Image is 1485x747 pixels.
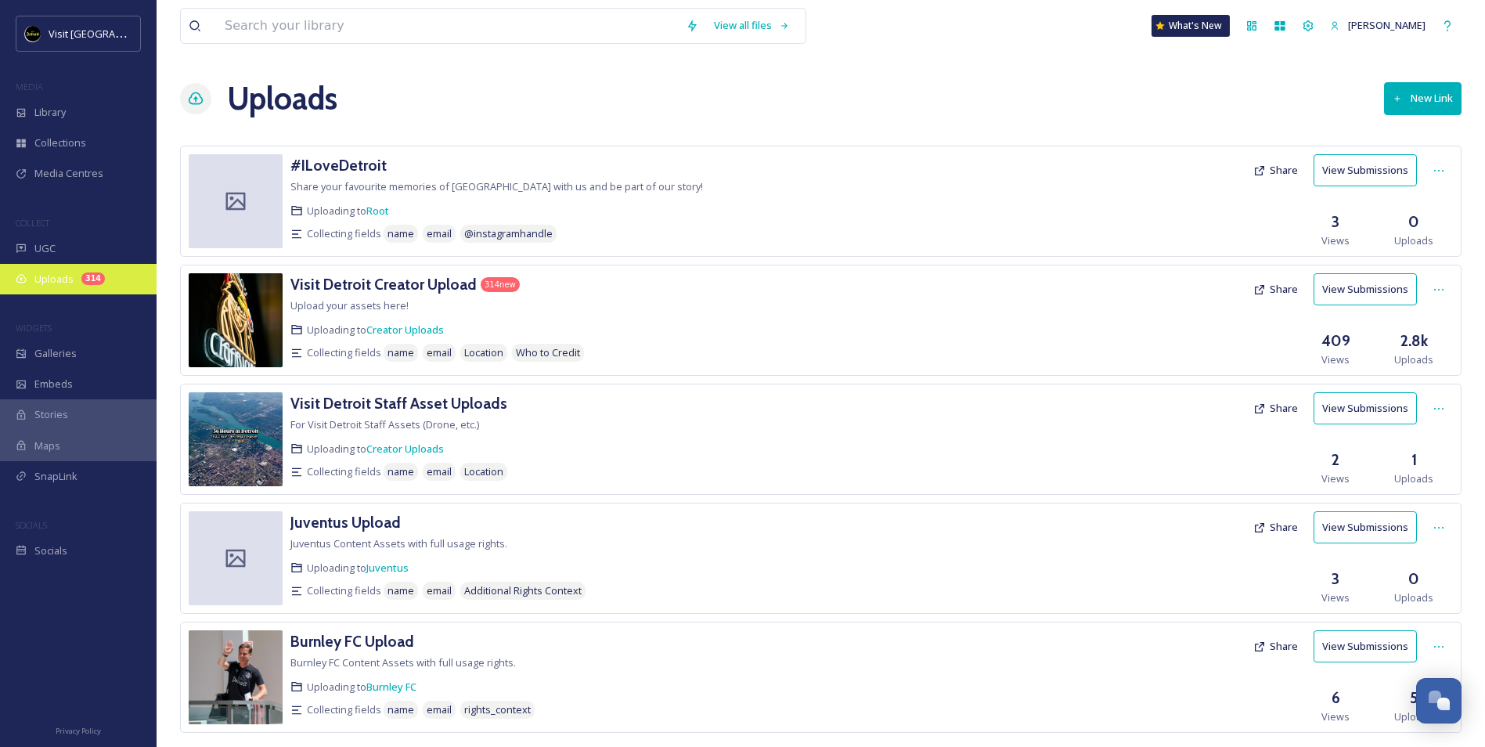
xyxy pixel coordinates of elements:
[290,179,703,193] span: Share your favourite memories of [GEOGRAPHIC_DATA] with us and be part of our story!
[1321,471,1350,486] span: Views
[1245,631,1306,662] button: Share
[1394,471,1433,486] span: Uploads
[307,583,381,598] span: Collecting fields
[1410,687,1418,709] h3: 5
[49,26,170,41] span: Visit [GEOGRAPHIC_DATA]
[290,298,409,312] span: Upload your assets here!
[366,204,389,218] a: Root
[1245,512,1306,543] button: Share
[307,226,381,241] span: Collecting fields
[387,345,414,360] span: name
[1245,393,1306,424] button: Share
[307,345,381,360] span: Collecting fields
[16,519,47,531] span: SOCIALS
[1394,352,1433,367] span: Uploads
[481,277,520,292] div: 314 new
[1314,273,1425,305] a: View Submissions
[290,275,477,294] h3: Visit Detroit Creator Upload
[366,561,409,575] span: Juventus
[366,680,416,694] a: Burnley FC
[1152,15,1230,37] a: What's New
[387,702,414,717] span: name
[464,583,582,598] span: Additional Rights Context
[290,655,516,669] span: Burnley FC Content Assets with full usage rights.
[1314,154,1417,186] button: View Submissions
[1314,392,1425,424] a: View Submissions
[307,323,444,337] span: Uploading to
[34,438,60,453] span: Maps
[427,464,452,479] span: email
[56,726,101,736] span: Privacy Policy
[427,583,452,598] span: email
[464,345,503,360] span: Location
[1332,568,1339,590] h3: 3
[1314,630,1417,662] button: View Submissions
[34,166,103,181] span: Media Centres
[387,583,414,598] span: name
[1314,511,1425,543] a: View Submissions
[1416,678,1462,724] button: Open Chat
[290,417,479,431] span: For Visit Detroit Staff Assets (Drone, etc.)
[290,273,477,296] a: Visit Detroit Creator Upload
[1321,330,1350,352] h3: 409
[1314,392,1417,424] button: View Submissions
[25,26,41,41] img: VISIT%20DETROIT%20LOGO%20-%20BLACK%20BACKGROUND.png
[307,204,389,218] span: Uploading to
[1384,82,1462,114] button: New Link
[307,442,444,456] span: Uploading to
[1314,511,1417,543] button: View Submissions
[1321,352,1350,367] span: Views
[706,10,798,41] a: View all files
[1348,18,1426,32] span: [PERSON_NAME]
[427,702,452,717] span: email
[81,272,105,285] div: 314
[387,226,414,241] span: name
[427,226,452,241] span: email
[1321,709,1350,724] span: Views
[189,630,283,724] img: 6bb81066-5e41-4ffe-bbfa-0a4e5217d6ed.jpg
[34,241,56,256] span: UGC
[1321,590,1350,605] span: Views
[34,469,77,484] span: SnapLink
[290,154,387,177] a: #ILoveDetroit
[227,75,337,122] a: Uploads
[1332,687,1340,709] h3: 6
[1321,233,1350,248] span: Views
[1408,568,1419,590] h3: 0
[189,392,283,486] img: 686af7d2-e0c3-43fa-9e27-0a04636953d4.jpg
[307,464,381,479] span: Collecting fields
[366,323,444,337] a: Creator Uploads
[16,217,49,229] span: COLLECT
[290,630,414,653] a: Burnley FC Upload
[1332,449,1339,471] h3: 2
[290,511,401,534] a: Juventus Upload
[1245,155,1306,186] button: Share
[516,345,580,360] span: Who to Credit
[290,394,507,413] h3: Visit Detroit Staff Asset Uploads
[34,543,67,558] span: Socials
[1411,449,1417,471] h3: 1
[387,464,414,479] span: name
[1314,154,1425,186] a: View Submissions
[34,135,86,150] span: Collections
[290,156,387,175] h3: #ILoveDetroit
[1314,273,1417,305] button: View Submissions
[16,81,43,92] span: MEDIA
[217,9,678,43] input: Search your library
[1394,590,1433,605] span: Uploads
[56,720,101,739] a: Privacy Policy
[189,273,283,367] img: 9c4f0474-4fa5-4db0-8606-3a34019d84d3.jpg
[34,377,73,392] span: Embeds
[290,513,401,532] h3: Juventus Upload
[464,464,503,479] span: Location
[366,442,444,456] a: Creator Uploads
[307,702,381,717] span: Collecting fields
[1332,211,1339,233] h3: 3
[290,536,507,550] span: Juventus Content Assets with full usage rights.
[290,392,507,415] a: Visit Detroit Staff Asset Uploads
